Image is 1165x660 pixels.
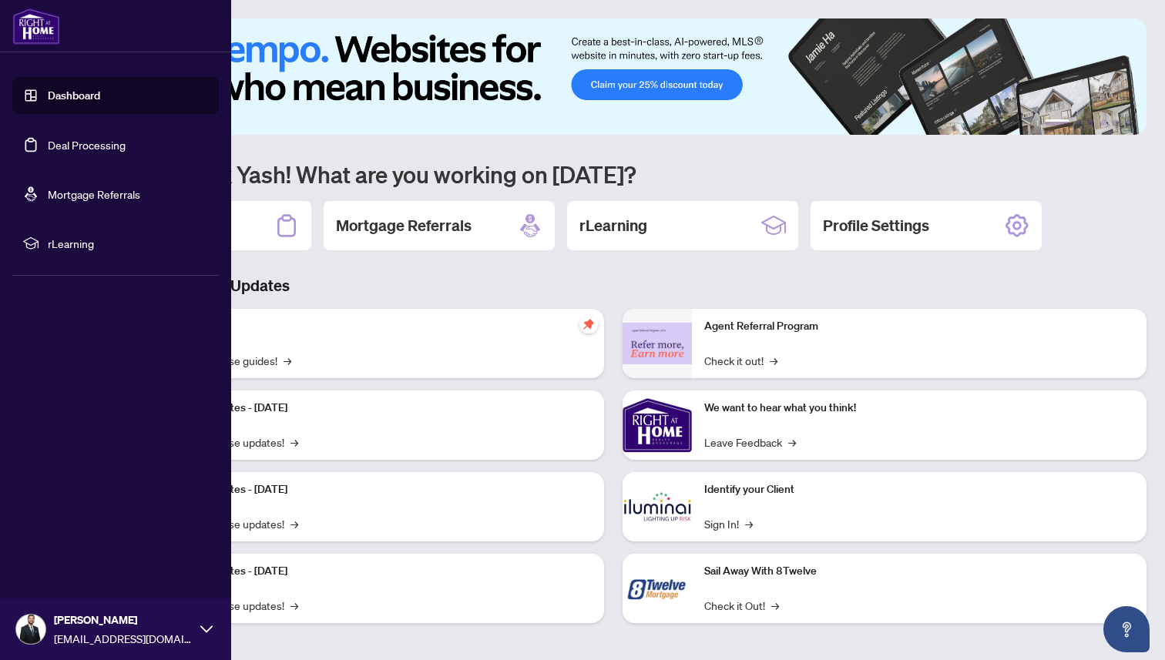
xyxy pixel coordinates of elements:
span: pushpin [579,315,598,333]
span: → [290,515,298,532]
button: 1 [1045,119,1069,126]
a: Leave Feedback→ [704,434,796,451]
img: Agent Referral Program [623,323,692,365]
p: Platform Updates - [DATE] [162,481,592,498]
h3: Brokerage & Industry Updates [80,275,1147,296]
span: [EMAIL_ADDRESS][DOMAIN_NAME] [54,630,193,647]
img: Slide 0 [80,18,1147,135]
button: 3 [1088,119,1094,126]
img: logo [12,8,60,45]
h2: rLearning [579,215,647,236]
h2: Profile Settings [823,215,929,236]
button: 5 [1113,119,1119,126]
a: Check it out!→ [704,352,777,369]
span: → [770,352,777,369]
p: Self-Help [162,318,592,335]
p: Platform Updates - [DATE] [162,563,592,580]
img: Identify your Client [623,472,692,541]
button: Open asap [1103,606,1150,652]
span: [PERSON_NAME] [54,611,193,628]
button: 2 [1076,119,1082,126]
span: rLearning [48,235,208,252]
span: → [290,434,298,451]
span: → [788,434,796,451]
p: Platform Updates - [DATE] [162,400,592,417]
a: Mortgage Referrals [48,187,140,201]
span: → [290,597,298,614]
p: Identify your Client [704,481,1134,498]
a: Sign In!→ [704,515,753,532]
img: We want to hear what you think! [623,390,692,460]
img: Profile Icon [16,615,45,644]
a: Deal Processing [48,138,126,152]
button: 6 [1125,119,1131,126]
a: Dashboard [48,89,100,102]
span: → [745,515,753,532]
img: Sail Away With 8Twelve [623,554,692,623]
span: → [771,597,779,614]
p: We want to hear what you think! [704,400,1134,417]
a: Check it Out!→ [704,597,779,614]
button: 4 [1100,119,1106,126]
h1: Welcome back Yash! What are you working on [DATE]? [80,159,1147,189]
span: → [284,352,291,369]
p: Sail Away With 8Twelve [704,563,1134,580]
p: Agent Referral Program [704,318,1134,335]
h2: Mortgage Referrals [336,215,472,236]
